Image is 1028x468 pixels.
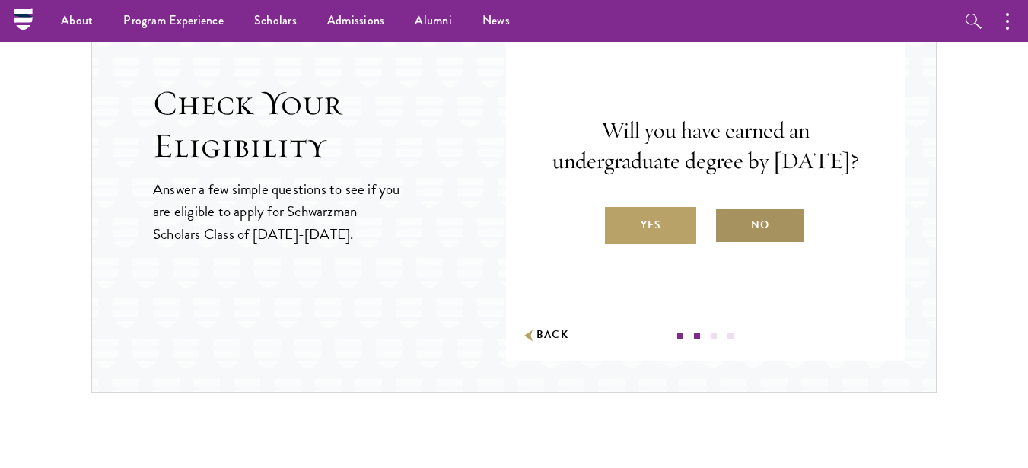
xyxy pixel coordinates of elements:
[605,207,696,244] label: Yes
[153,82,506,167] h2: Check Your Eligibility
[153,178,402,244] p: Answer a few simple questions to see if you are eligible to apply for Schwarzman Scholars Class o...
[521,327,569,343] button: Back
[715,207,806,244] label: No
[552,116,861,177] p: Will you have earned an undergraduate degree by [DATE]?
